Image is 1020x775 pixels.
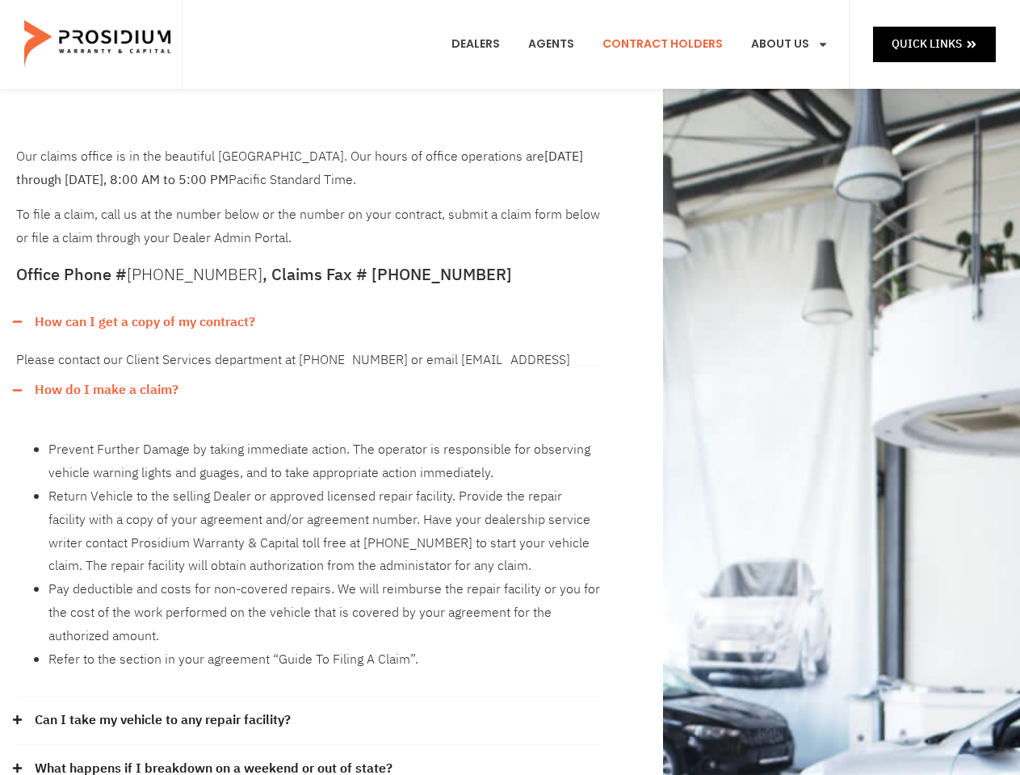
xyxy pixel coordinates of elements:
li: Refer to the section in your agreement “Guide To Filing A Claim”. [48,648,602,672]
a: Contract Holders [590,15,735,74]
li: Return Vehicle to the selling Dealer or approved licensed repair facility. Provide the repair fac... [48,485,602,578]
div: How do I make a claim? [16,367,602,414]
b: [DATE] through [DATE], 8:00 AM to 5:00 PM [16,147,583,190]
div: How do I make a claim? [16,413,602,697]
div: To file a claim, call us at the number below or the number on your contract, submit a claim form ... [16,145,602,250]
li: Pay deductible and costs for non-covered repairs. We will reimburse the repair facility or you fo... [48,578,602,647]
a: About Us [739,15,841,74]
a: How do I make a claim? [35,379,178,402]
div: How can I get a copy of my contract? [16,299,602,346]
a: [PHONE_NUMBER] [127,262,262,287]
p: Our claims office is in the beautiful [GEOGRAPHIC_DATA]. Our hours of office operations are Pacif... [16,145,602,192]
nav: Menu [439,15,841,74]
h5: Office Phone # , Claims Fax # [PHONE_NUMBER] [16,266,602,283]
a: Can I take my vehicle to any repair facility? [35,709,291,732]
span: Quick Links [892,34,962,54]
li: Prevent Further Damage by taking immediate action. The operator is responsible for observing vehi... [48,438,602,485]
div: How can I get a copy of my contract? [16,346,602,366]
a: Agents [516,15,586,74]
div: Can I take my vehicle to any repair facility? [16,697,602,745]
a: How can I get a copy of my contract? [35,311,255,334]
a: Quick Links [873,27,996,61]
a: Dealers [439,15,512,74]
